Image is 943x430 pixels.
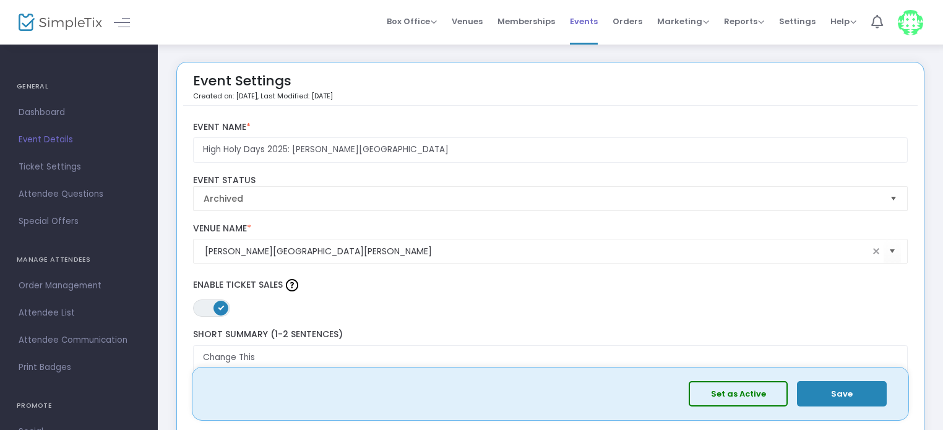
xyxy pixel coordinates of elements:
div: Event Settings [193,69,333,105]
span: Venues [452,6,483,37]
input: Select Venue [205,245,869,258]
span: Help [830,15,856,27]
p: Created on: [DATE] [193,91,333,101]
span: Memberships [497,6,555,37]
h4: GENERAL [17,74,141,99]
input: Enter Event Name [193,137,908,163]
span: Settings [779,6,816,37]
span: Marketing [657,15,709,27]
span: Attendee Questions [19,186,139,202]
span: , Last Modified: [DATE] [257,91,333,101]
label: Event Name [193,122,908,133]
span: ON [218,304,224,311]
label: Venue Name [193,223,908,234]
span: Box Office [387,15,437,27]
span: Attendee List [19,305,139,321]
span: clear [869,244,884,259]
span: Archived [204,192,881,205]
button: Save [797,381,887,406]
h4: MANAGE ATTENDEES [17,247,141,272]
label: Event Status [193,175,908,186]
button: Select [885,187,902,210]
img: question-mark [286,279,298,291]
button: Set as Active [689,381,788,406]
button: Select [884,239,901,264]
span: Events [570,6,598,37]
span: Short Summary (1-2 Sentences) [193,328,343,340]
span: Ticket Settings [19,159,139,175]
span: Attendee Communication [19,332,139,348]
label: Enable Ticket Sales [193,276,908,295]
h4: PROMOTE [17,393,141,418]
span: Print Badges [19,359,139,376]
span: Reports [724,15,764,27]
span: Dashboard [19,105,139,121]
span: Order Management [19,278,139,294]
span: Event Details [19,132,139,148]
span: Special Offers [19,213,139,230]
span: Orders [613,6,642,37]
